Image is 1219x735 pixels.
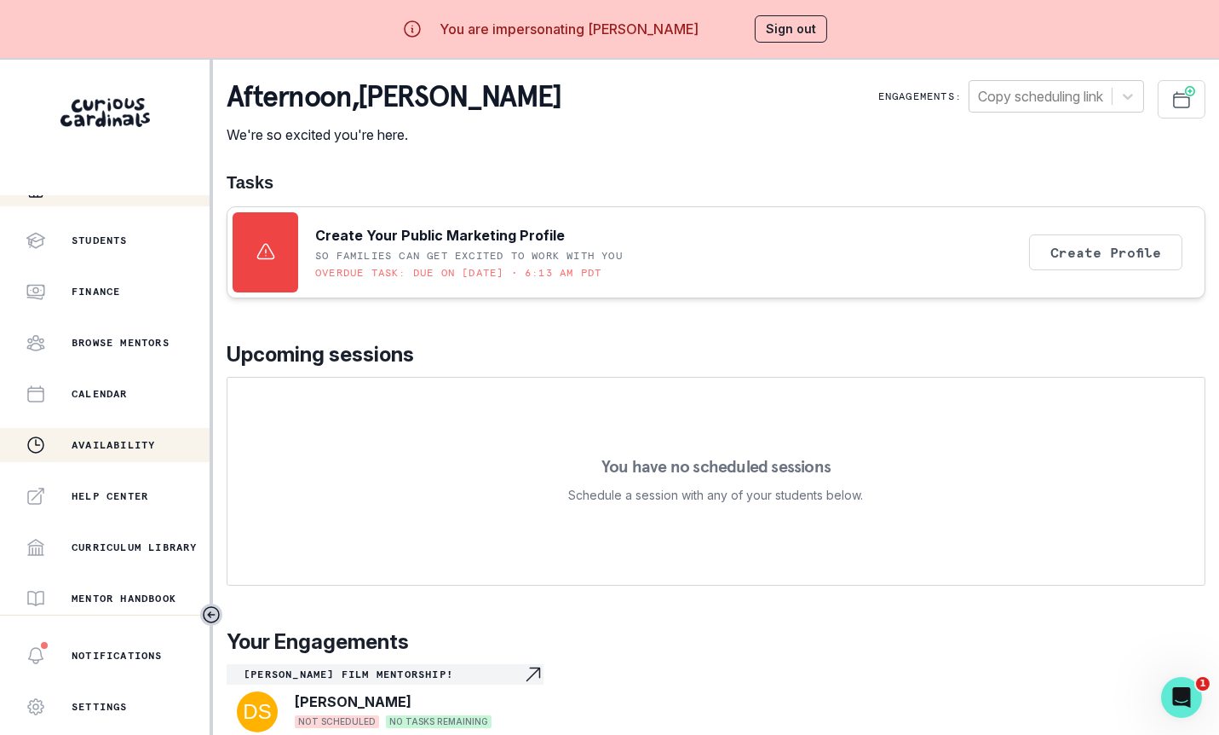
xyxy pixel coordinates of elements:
span: NOT SCHEDULED [295,715,379,728]
p: Availability [72,438,155,452]
button: Schedule Sessions [1158,80,1205,119]
p: Browse Mentors [72,336,170,350]
p: Calendar [72,387,128,401]
p: Create Your Public Marketing Profile [315,225,565,246]
iframe: Intercom live chat [1161,677,1202,718]
span: NO TASKS REMAINING [386,715,492,728]
p: Notifications [72,649,163,663]
p: Students [72,234,128,247]
p: Help Center [72,489,148,503]
p: Finance [72,285,120,298]
p: We're so excited you're here. [227,124,561,145]
p: Upcoming sessions [227,339,1205,370]
p: Engagements: [878,90,962,103]
p: [PERSON_NAME] [295,692,411,712]
p: You have no scheduled sessions [601,458,831,475]
img: svg [237,692,278,732]
h1: Tasks [227,172,1205,193]
p: Your Engagements [227,627,1205,657]
p: Mentor Handbook [72,592,176,605]
button: Sign out [755,15,827,43]
p: afternoon , [PERSON_NAME] [227,80,561,114]
p: You are impersonating [PERSON_NAME] [440,19,699,39]
p: Overdue task: Due on [DATE] • 6:13 AM PDT [315,266,601,280]
p: Schedule a session with any of your students below. [569,485,864,506]
button: Create Profile [1029,234,1182,270]
p: [PERSON_NAME] Film Mentorship! [244,668,523,681]
p: SO FAMILIES CAN GET EXCITED TO WORK WITH YOU [315,249,623,263]
span: 1 [1196,677,1210,691]
img: Curious Cardinals Logo [60,98,150,127]
p: Curriculum Library [72,541,198,554]
svg: Navigate to engagement page [523,664,543,685]
button: Toggle sidebar [200,604,222,626]
p: Settings [72,700,128,714]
